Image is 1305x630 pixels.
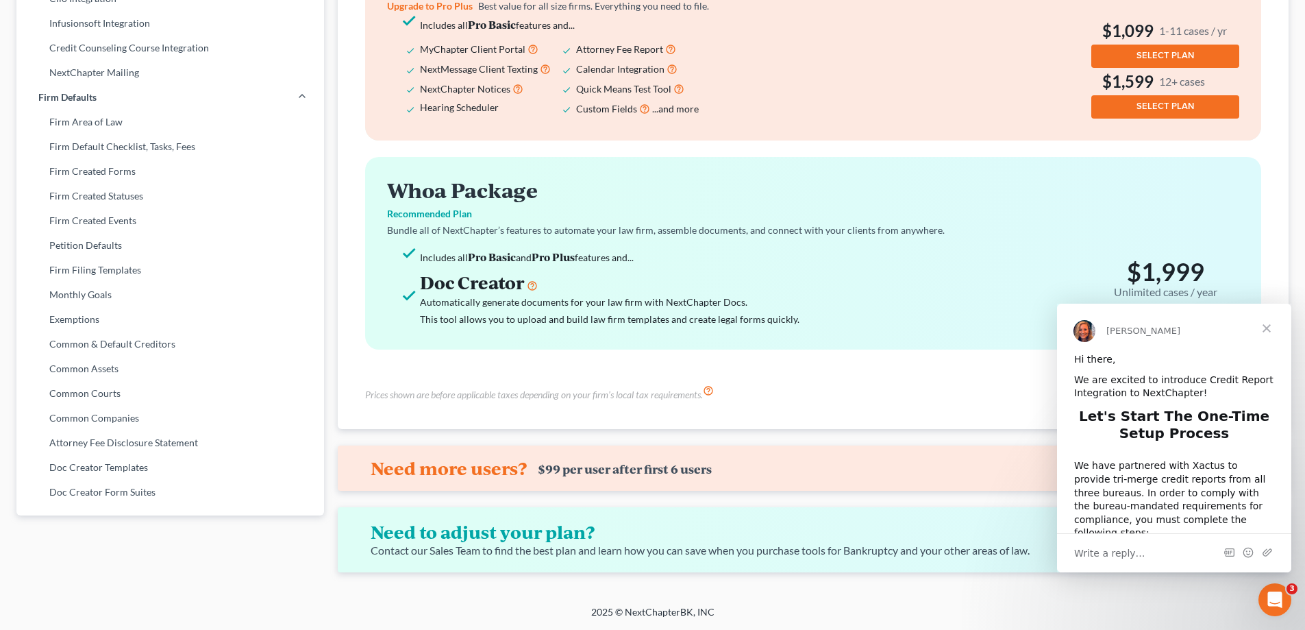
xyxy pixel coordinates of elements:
span: MyChapter Client Portal [420,43,525,55]
h4: Need to adjust your plan? [371,521,1020,543]
a: Common Assets [16,356,324,381]
h3: $1,599 [1091,71,1239,93]
button: SELECT PLAN [1091,45,1239,68]
a: Common Companies [16,406,324,431]
a: Attorney Fee Disclosure Statement [16,431,324,455]
span: Quick Means Test Tool [576,83,671,95]
a: Firm Created Statuses [16,184,324,208]
span: Includes all features and... [420,19,575,31]
strong: Pro Basic [468,250,516,264]
a: Credit Counseling Course Integration [16,36,324,60]
small: 1-11 cases / yr [1159,23,1227,38]
div: 2025 © NextChapterBK, INC [262,605,1043,630]
span: ...and more [652,103,699,114]
button: SELECT PLAN [1091,95,1239,119]
small: Unlimited cases / year [1114,286,1217,299]
a: Doc Creator Form Suites [16,480,324,505]
a: Firm Defaults [16,85,324,110]
h3: $1,099 [1091,20,1239,42]
div: Automatically generate documents for your law firm with NextChapter Docs. [420,293,1013,311]
h4: Need more users? [371,457,527,479]
p: Recommended Plan [387,207,1239,221]
a: NextChapter Mailing [16,60,324,85]
span: Attorney Fee Report [576,43,663,55]
a: Common & Default Creditors [16,332,324,356]
a: Petition Defaults [16,233,324,258]
p: Bundle all of NextChapter’s features to automate your law firm, assemble documents, and connect w... [387,223,1239,237]
a: Firm Area of Law [16,110,324,134]
a: Firm Created Forms [16,159,324,184]
span: SELECT PLAN [1136,50,1194,61]
a: Infusionsoft Integration [16,11,324,36]
a: Monthly Goals [16,282,324,307]
strong: Pro Plus [532,250,575,264]
iframe: Intercom live chat message [1057,304,1291,572]
a: Firm Created Events [16,208,324,233]
a: Firm Default Checklist, Tasks, Fees [16,134,324,159]
a: Doc Creator Templates [16,455,324,480]
li: Includes all and features and... [420,248,1013,266]
strong: Pro Basic [468,17,516,32]
span: Firm Defaults [38,90,97,104]
small: 12+ cases [1159,74,1205,88]
span: NextChapter Notices [420,83,510,95]
a: Common Courts [16,381,324,406]
span: NextMessage Client Texting [420,63,538,75]
a: Exemptions [16,307,324,332]
h3: Doc Creator [420,271,1013,293]
div: Contact our Sales Team to find the best plan and learn how you can save when you purchase tools f... [371,543,1031,559]
span: SELECT PLAN [1136,101,1194,112]
h2: $1,999 [1091,257,1239,302]
div: This tool allows you to upload and build law firm templates and create legal forms quickly. [420,311,1013,328]
span: Hearing Scheduler [420,101,499,113]
span: 3 [1287,583,1297,594]
a: Firm Filing Templates [16,258,324,282]
span: Custom Fields [576,103,637,114]
h2: Whoa Package [387,179,1239,202]
iframe: Intercom live chat [1258,583,1291,616]
span: Calendar Integration [576,63,664,75]
h6: Prices shown are before applicable taxes depending on your firm’s local tax requirements. [365,388,703,402]
div: $99 per user after first 6 users [538,462,712,476]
